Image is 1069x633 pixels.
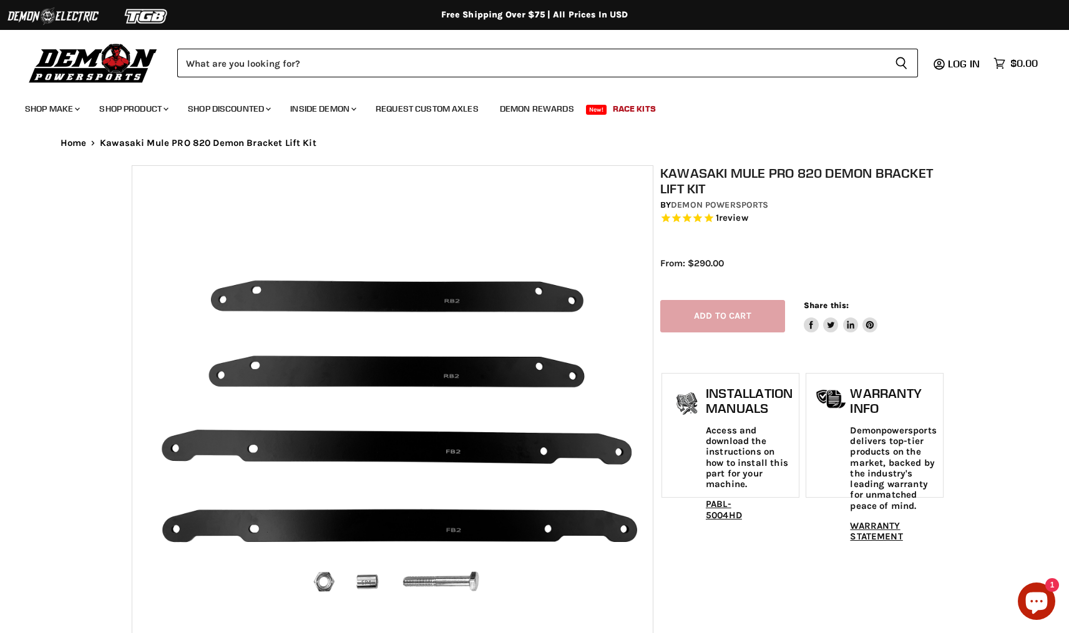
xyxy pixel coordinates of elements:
[660,258,724,269] span: From: $290.00
[816,389,847,408] img: warranty-icon.png
[660,165,945,196] h1: Kawasaki Mule PRO 820 Demon Bracket Lift Kit
[671,389,703,420] img: install_manual-icon.png
[942,58,987,69] a: Log in
[885,49,918,77] button: Search
[850,425,936,511] p: Demonpowersports delivers top-tier products on the market, backed by the industry's leading warra...
[850,386,936,415] h1: Warranty Info
[706,425,793,490] p: Access and download the instructions on how to install this part for your machine.
[36,9,1034,21] div: Free Shipping Over $75 | All Prices In USD
[491,96,583,122] a: Demon Rewards
[671,200,768,210] a: Demon Powersports
[850,520,902,542] a: WARRANTY STATEMENT
[719,213,748,224] span: review
[948,57,980,70] span: Log in
[660,212,945,225] span: Rated 5.0 out of 5 stars 1 reviews
[660,198,945,212] div: by
[706,386,793,415] h1: Installation Manuals
[16,91,1035,122] ul: Main menu
[716,213,748,224] span: 1 reviews
[16,96,87,122] a: Shop Make
[586,105,607,115] span: New!
[804,300,878,333] aside: Share this:
[177,49,885,77] input: Search
[987,54,1044,72] a: $0.00
[100,138,316,148] span: Kawasaki Mule PRO 820 Demon Bracket Lift Kit
[177,49,918,77] form: Product
[100,4,193,28] img: TGB Logo 2
[706,498,742,520] a: PABL-5004HD
[90,96,176,122] a: Shop Product
[1010,57,1038,69] span: $0.00
[36,138,1034,148] nav: Breadcrumbs
[1014,582,1059,623] inbox-online-store-chat: Shopify online store chat
[281,96,364,122] a: Inside Demon
[61,138,87,148] a: Home
[804,301,849,310] span: Share this:
[178,96,278,122] a: Shop Discounted
[603,96,665,122] a: Race Kits
[25,41,162,85] img: Demon Powersports
[366,96,488,122] a: Request Custom Axles
[6,4,100,28] img: Demon Electric Logo 2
